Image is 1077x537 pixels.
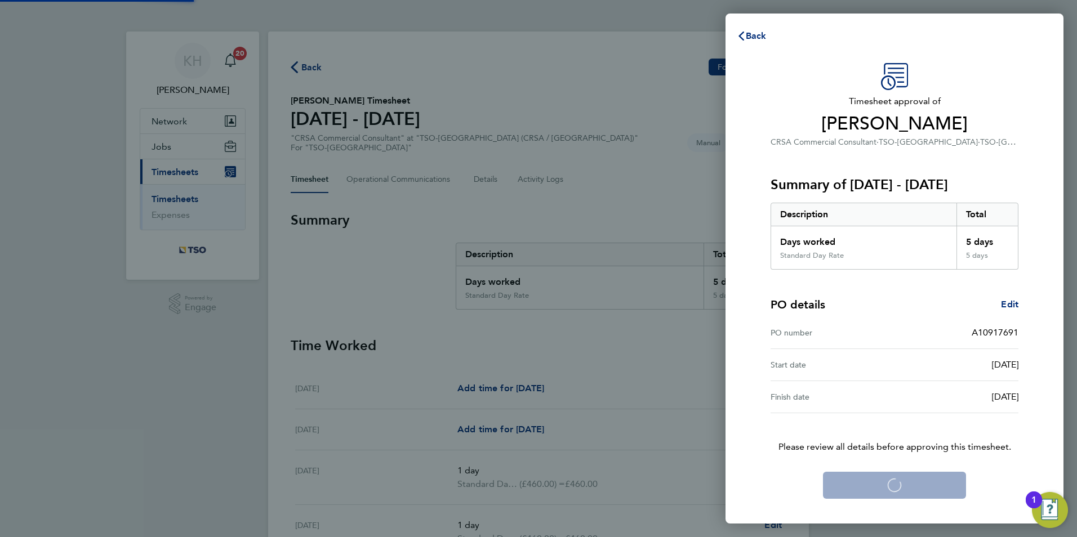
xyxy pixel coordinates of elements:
span: [PERSON_NAME] [771,113,1018,135]
button: Back [726,25,778,47]
p: Please review all details before approving this timesheet. [757,413,1032,454]
div: Standard Day Rate [780,251,844,260]
h3: Summary of [DATE] - [DATE] [771,176,1018,194]
span: Back [746,30,767,41]
span: Edit [1001,299,1018,310]
div: 1 [1031,500,1036,514]
div: 5 days [956,226,1018,251]
h4: PO details [771,297,825,312]
div: Finish date [771,390,894,404]
button: Open Resource Center, 1 new notification [1032,492,1068,528]
div: [DATE] [894,390,1018,404]
span: CRSA Commercial Consultant [771,137,876,147]
div: Description [771,203,956,226]
span: Timesheet approval of [771,95,1018,108]
div: Summary of 13 - 19 Sep 2025 [771,203,1018,270]
div: PO number [771,326,894,339]
span: · [876,137,879,147]
span: A10917691 [972,327,1018,338]
div: [DATE] [894,358,1018,372]
span: TSO-[GEOGRAPHIC_DATA] [879,137,978,147]
div: 5 days [956,251,1018,269]
a: Edit [1001,298,1018,311]
span: · [978,137,980,147]
div: Total [956,203,1018,226]
div: Start date [771,358,894,372]
div: Days worked [771,226,956,251]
